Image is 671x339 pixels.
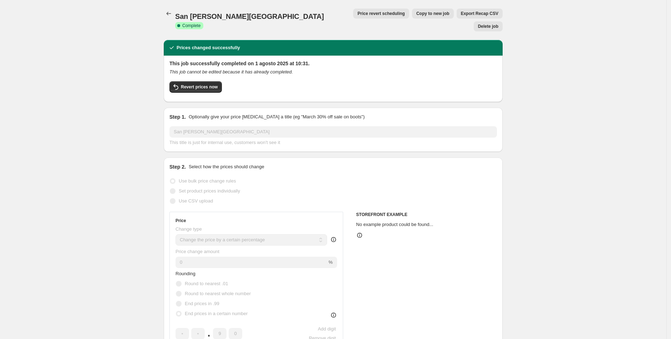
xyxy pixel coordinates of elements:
span: Price revert scheduling [357,11,405,16]
h2: Step 2. [169,163,186,170]
p: Select how the prices should change [189,163,264,170]
p: Optionally give your price [MEDICAL_DATA] a title (eg "March 30% off sale on boots") [189,113,365,120]
h2: This job successfully completed on 1 agosto 2025 at 10:31. [169,60,497,67]
span: Use CSV upload [179,198,213,204]
span: Rounding [176,271,195,276]
span: Round to nearest whole number [185,291,251,296]
h3: Price [176,218,186,224]
span: Round to nearest .01 [185,281,228,286]
div: help [330,236,337,243]
button: Price revert scheduling [353,9,409,19]
span: Delete job [478,24,498,29]
span: Use bulk price change rules [179,178,236,184]
span: Revert prices now [181,84,218,90]
input: -15 [176,257,327,268]
button: Copy to new job [412,9,454,19]
h2: Prices changed successfully [177,44,240,51]
span: Set product prices individually [179,188,240,194]
i: This job cannot be edited because it has already completed. [169,69,293,75]
span: San [PERSON_NAME][GEOGRAPHIC_DATA] [175,12,324,20]
span: % [329,260,333,265]
span: Copy to new job [416,11,449,16]
span: Change type [176,226,202,232]
button: Revert prices now [169,81,222,93]
button: Delete job [474,21,503,31]
span: This title is just for internal use, customers won't see it [169,140,280,145]
span: Export Recap CSV [461,11,498,16]
span: End prices in a certain number [185,311,248,316]
span: Complete [182,23,200,29]
p: No example product could be found... [356,221,497,228]
button: Price change jobs [164,9,174,19]
button: Export Recap CSV [457,9,503,19]
input: 30% off holiday sale [169,126,497,138]
h2: Step 1. [169,113,186,120]
span: Price change amount [176,249,219,254]
h6: STOREFRONT EXAMPLE [356,212,497,217]
span: End prices in .99 [185,301,219,306]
